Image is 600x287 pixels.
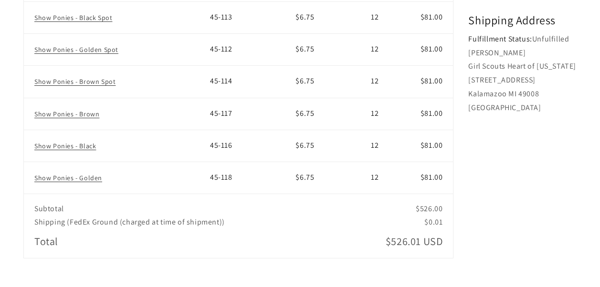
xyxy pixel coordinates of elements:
td: 45-114 [210,66,268,98]
a: Show Ponies - Golden [34,174,102,182]
td: $81.00 [389,2,453,34]
td: 45-117 [210,98,268,130]
td: $81.00 [389,130,453,162]
td: 12 [325,2,389,34]
td: 45-112 [210,34,268,66]
strong: Fulfillment Status: [468,34,532,44]
td: 12 [325,98,389,130]
a: Show Ponies - Black [34,142,96,150]
td: 12 [325,66,389,98]
td: 12 [325,130,389,162]
td: 12 [325,34,389,66]
span: $6.75 [295,76,314,86]
a: Show Ponies - Black Spot [34,13,112,22]
td: Shipping (FedEx Ground (charged at time of shipment)) [24,215,389,229]
td: 45-116 [210,130,268,162]
span: $6.75 [295,172,314,182]
a: Show Ponies - Brown Spot [34,77,116,86]
span: $6.75 [295,12,314,22]
a: Show Ponies - Golden Spot [34,45,118,54]
td: 45-118 [210,162,268,194]
span: $6.75 [295,108,314,118]
td: $526.00 [389,194,453,215]
td: $81.00 [389,66,453,98]
td: $526.01 USD [325,229,453,258]
td: $0.01 [389,215,453,229]
td: $81.00 [389,162,453,194]
a: Show Ponies - Brown [34,110,99,118]
td: Subtotal [24,194,389,215]
p: Unfulfilled [468,32,576,46]
p: [PERSON_NAME] Girl Scouts Heart of [US_STATE] [STREET_ADDRESS] Kalamazoo MI 49008 [GEOGRAPHIC_DATA] [468,46,576,115]
td: 45-113 [210,2,268,34]
td: 12 [325,162,389,194]
span: $6.75 [295,44,314,54]
td: $81.00 [389,98,453,130]
td: $81.00 [389,34,453,66]
td: Total [24,229,325,258]
span: $6.75 [295,140,314,150]
h2: Shipping Address [468,13,576,28]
